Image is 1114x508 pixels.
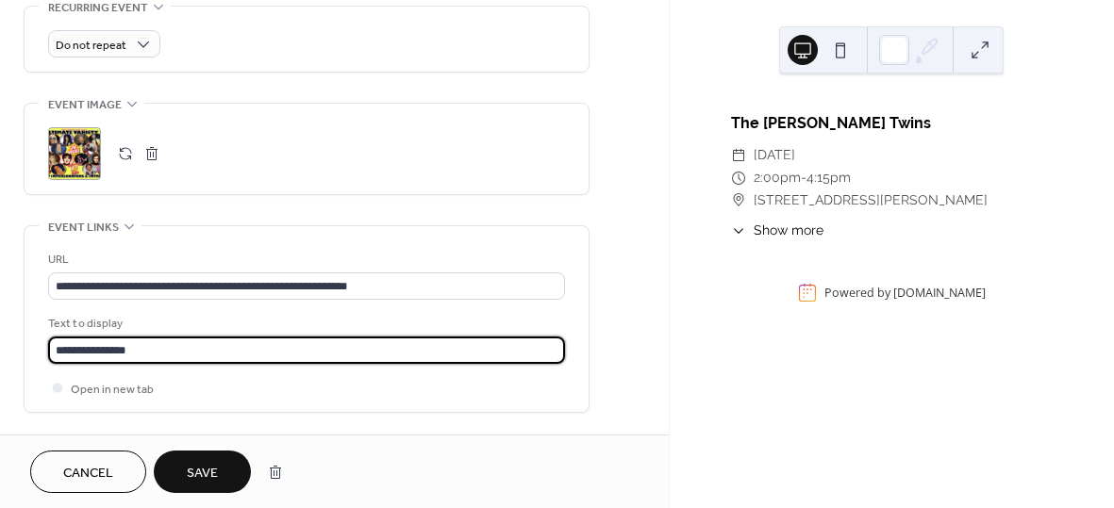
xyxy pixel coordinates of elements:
[731,221,823,240] button: ​Show more
[731,221,746,240] div: ​
[71,380,154,400] span: Open in new tab
[754,144,795,167] span: [DATE]
[754,189,988,212] span: [STREET_ADDRESS][PERSON_NAME]
[731,167,746,189] div: ​
[824,285,986,301] div: Powered by
[48,250,561,270] div: URL
[30,451,146,493] button: Cancel
[801,167,806,189] span: -
[48,127,101,180] div: ;
[806,167,851,189] span: 4:15pm
[187,464,218,483] span: Save
[731,144,746,167] div: ​
[63,464,113,483] span: Cancel
[48,95,122,115] span: Event image
[893,285,986,301] a: [DOMAIN_NAME]
[731,189,746,212] div: ​
[56,35,126,57] span: Do not repeat
[731,112,1053,135] div: The [PERSON_NAME] Twins
[48,218,119,238] span: Event links
[154,451,251,493] button: Save
[48,314,561,334] div: Text to display
[754,167,801,189] span: 2:00pm
[754,221,823,240] span: Show more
